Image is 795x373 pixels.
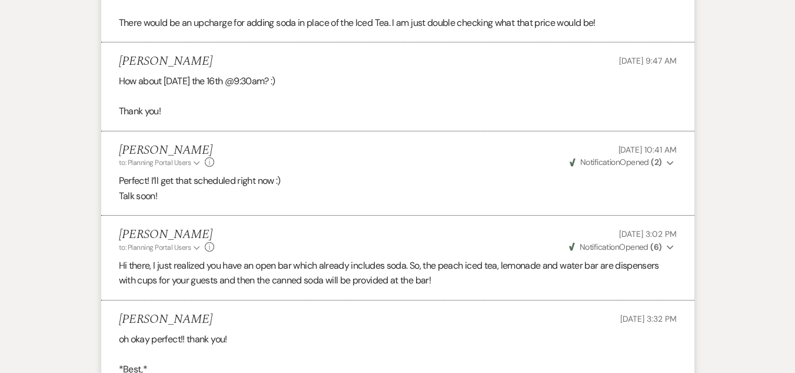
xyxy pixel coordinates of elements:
span: to: Planning Portal Users [119,158,191,167]
p: Talk soon! [119,189,677,204]
strong: ( 2 ) [651,157,661,167]
button: to: Planning Portal Users [119,157,202,168]
span: Opened [569,242,662,252]
p: Thank you! [119,104,677,119]
h5: [PERSON_NAME] [119,227,215,242]
button: NotificationOpened (6) [567,241,677,253]
p: There would be an upcharge for adding soda in place of the Iced Tea. I am just double checking wh... [119,15,677,31]
button: NotificationOpened (2) [568,156,677,169]
h5: [PERSON_NAME] [119,312,212,327]
span: Opened [570,157,662,167]
span: Notification [580,242,619,252]
p: Perfect! I’ll get that scheduled right now :) [119,173,677,189]
span: [DATE] 3:02 PM [619,229,676,239]
span: [DATE] 3:32 PM [620,313,676,324]
span: Notification [580,157,620,167]
p: Hi there, I just realized you have an open bar which already includes soda. So, the peach iced te... [119,258,677,288]
span: [DATE] 10:41 AM [618,144,677,155]
h5: [PERSON_NAME] [119,143,215,158]
button: to: Planning Portal Users [119,242,202,253]
span: [DATE] 9:47 AM [619,55,676,66]
strong: ( 6 ) [650,242,661,252]
span: to: Planning Portal Users [119,243,191,252]
h5: [PERSON_NAME] [119,54,212,69]
p: How about [DATE] the 16th @9:30am? :) [119,74,677,89]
